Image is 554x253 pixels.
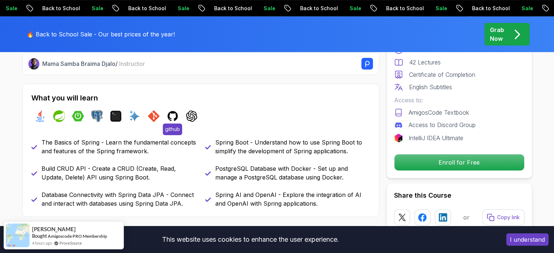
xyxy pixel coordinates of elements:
[31,93,370,103] h2: What you will learn
[215,190,370,208] p: Spring AI and OpenAI - Explore the integration of AI and OpenAI with Spring applications.
[394,190,524,201] h2: Share this Course
[409,83,452,91] p: English Subtitles
[110,110,122,122] img: terminal logo
[48,233,107,239] a: Amigoscode PRO Membership
[148,110,160,122] img: git logo
[28,58,40,70] img: Nelson Djalo
[409,70,475,79] p: Certificate of Completion
[394,154,524,170] p: Enroll for Free
[394,134,403,142] img: jetbrains logo
[377,5,427,12] p: Back to School
[59,240,82,246] a: ProveSource
[341,5,364,12] p: Sale
[205,5,255,12] p: Back to School
[186,110,197,122] img: chatgpt logo
[129,110,141,122] img: ai logo
[42,138,196,155] p: The Basics of Spring - Learn the fundamental concepts and features of the Spring framework.
[291,5,341,12] p: Back to School
[497,214,520,221] p: Copy link
[463,213,469,222] p: or
[167,110,178,122] img: github logo
[409,58,441,67] p: 42 Lectures
[6,224,30,247] img: provesource social proof notification image
[482,209,524,225] button: Copy link
[394,96,524,104] p: Access to:
[427,5,450,12] p: Sale
[34,110,46,122] img: java logo
[409,108,469,117] p: AmigosCode Textbook
[215,164,370,182] p: PostgreSQL Database with Docker - Set up and manage a PostgreSQL database using Docker.
[119,5,169,12] p: Back to School
[119,60,145,67] span: Instructor
[463,5,512,12] p: Back to School
[42,164,196,182] p: Build CRUD API - Create a CRUD (Create, Read, Update, Delete) API using Spring Boot.
[409,134,463,142] p: IntelliJ IDEA Ultimate
[42,59,145,68] p: Mama Samba Braima Djalo /
[72,110,84,122] img: spring-boot logo
[32,226,76,232] span: [PERSON_NAME]
[506,233,549,246] button: Accept cookies
[91,110,103,122] img: postgres logo
[215,138,370,155] p: Spring Boot - Understand how to use Spring Boot to simplify the development of Spring applications.
[169,5,192,12] p: Sale
[32,233,47,239] span: Bought
[83,5,106,12] p: Sale
[409,120,476,129] p: Access to Discord Group
[394,154,524,171] button: Enroll for Free
[5,232,495,248] div: This website uses cookies to enhance the user experience.
[27,30,175,39] p: 🔥 Back to School Sale - Our best prices of the year!
[490,25,504,43] p: Grab Now
[33,5,83,12] p: Back to School
[32,240,52,246] span: 4 hours ago
[255,5,278,12] p: Sale
[53,110,65,122] img: spring logo
[42,190,196,208] p: Database Connectivity with Spring Data JPA - Connect and interact with databases using Spring Dat...
[163,123,182,135] span: github
[512,5,536,12] p: Sale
